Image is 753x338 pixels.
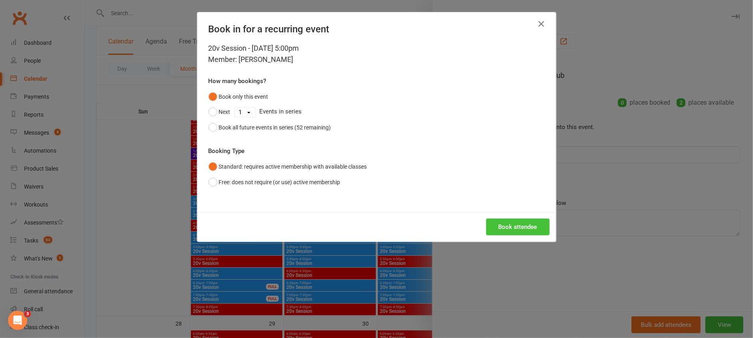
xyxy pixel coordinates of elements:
[209,175,340,190] button: Free: does not require (or use) active membership
[8,311,27,330] iframe: Intercom live chat
[209,43,545,65] div: 20v Session - [DATE] 5:00pm Member: [PERSON_NAME]
[209,146,245,156] label: Booking Type
[209,159,367,174] button: Standard: requires active membership with available classes
[209,120,331,135] button: Book all future events in series (52 remaining)
[486,219,550,235] button: Book attendee
[209,89,268,104] button: Book only this event
[209,104,545,119] div: Events in series
[209,76,266,86] label: How many bookings?
[209,104,230,119] button: Next
[219,123,331,132] div: Book all future events in series (52 remaining)
[535,18,548,30] button: Close
[209,24,545,35] h4: Book in for a recurring event
[24,311,31,317] span: 3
